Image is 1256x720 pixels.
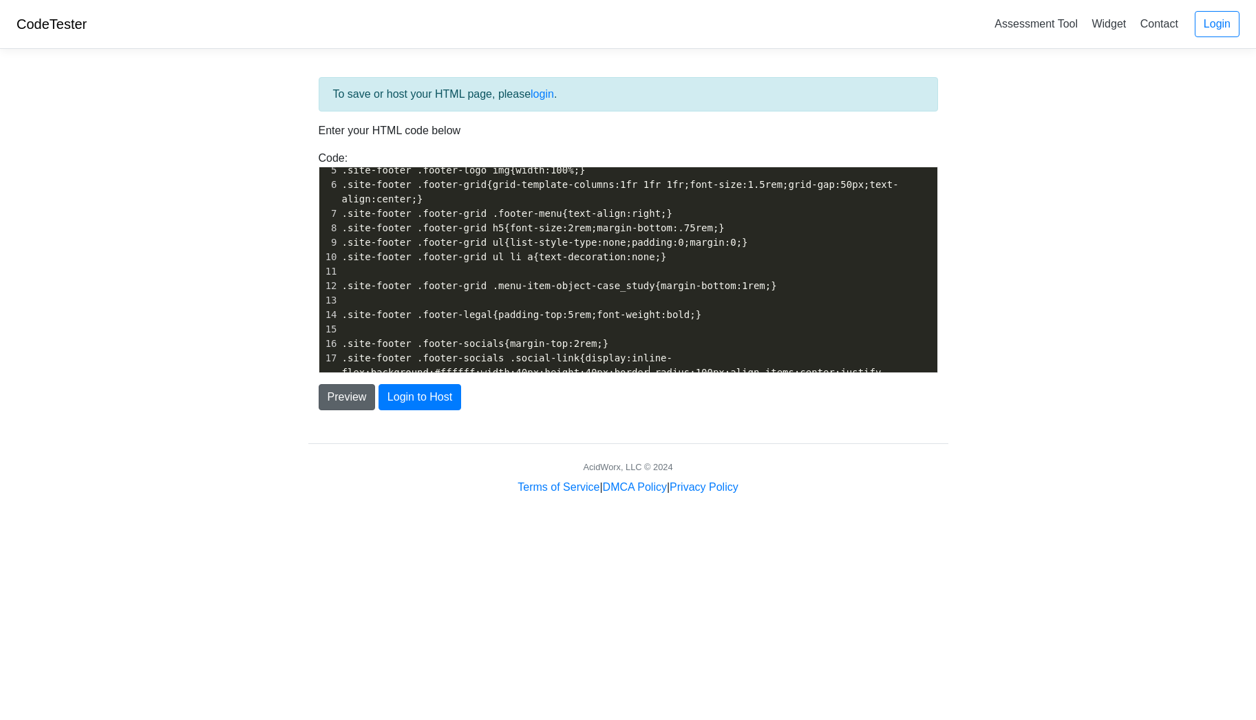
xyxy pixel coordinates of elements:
[342,165,586,176] span: .site-footer .footer-logo img{width:100%;}
[583,460,672,474] div: AcidWorx, LLC © 2024
[342,352,887,392] span: .site-footer .footer-socials .social-link{display:inline-flex;background:#ffffff;width:40px;heigh...
[319,221,339,235] div: 8
[319,322,339,337] div: 15
[379,384,461,410] button: Login to Host
[342,309,702,320] span: .site-footer .footer-legal{padding-top:5rem;font-weight:bold;}
[319,77,938,112] div: To save or host your HTML page, please .
[319,235,339,250] div: 9
[319,337,339,351] div: 16
[319,207,339,221] div: 7
[342,222,725,233] span: .site-footer .footer-grid h5{font-size:2rem;margin-bottom:.75rem;}
[319,279,339,293] div: 12
[319,384,376,410] button: Preview
[670,481,738,493] a: Privacy Policy
[342,251,667,262] span: .site-footer .footer-grid ul li a{text-decoration:none;}
[603,481,667,493] a: DMCA Policy
[518,479,738,496] div: | |
[1086,12,1131,35] a: Widget
[319,123,938,139] p: Enter your HTML code below
[1135,12,1184,35] a: Contact
[319,308,339,322] div: 14
[319,163,339,178] div: 5
[319,178,339,192] div: 6
[342,237,748,248] span: .site-footer .footer-grid ul{list-style-type:none;padding:0;margin:0;}
[1195,11,1239,37] a: Login
[319,250,339,264] div: 10
[17,17,87,32] a: CodeTester
[342,208,673,219] span: .site-footer .footer-grid .footer-menu{text-align:right;}
[319,293,339,308] div: 13
[308,150,948,373] div: Code:
[518,481,599,493] a: Terms of Service
[989,12,1083,35] a: Assessment Tool
[319,351,339,366] div: 17
[342,280,777,291] span: .site-footer .footer-grid .menu-item-object-case_study{margin-bottom:1rem;}
[342,179,899,204] span: .site-footer .footer-grid{grid-template-columns:1fr 1fr 1fr;font-size:1.5rem;grid-gap:50px;text-a...
[531,88,554,100] a: login
[342,338,609,349] span: .site-footer .footer-socials{margin-top:2rem;}
[319,264,339,279] div: 11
